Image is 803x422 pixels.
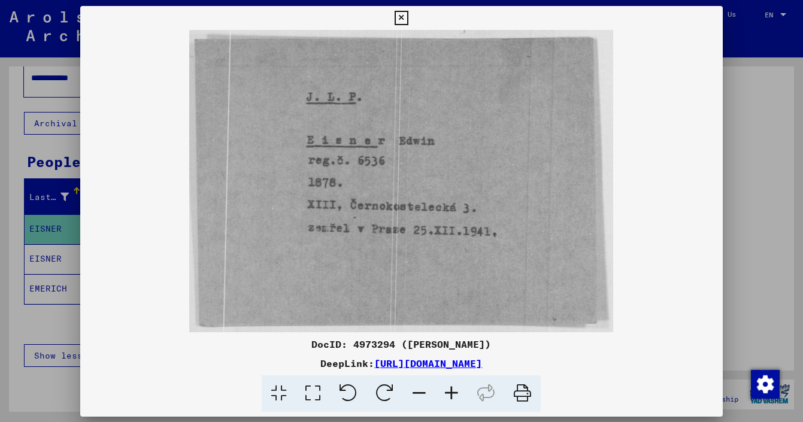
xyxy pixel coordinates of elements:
[374,357,482,369] a: [URL][DOMAIN_NAME]
[80,30,723,332] img: 001.jpg
[80,337,723,351] div: DocID: 4973294 ([PERSON_NAME])
[751,370,780,399] img: Change consent
[80,356,723,371] div: DeepLink:
[750,369,779,398] div: Change consent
